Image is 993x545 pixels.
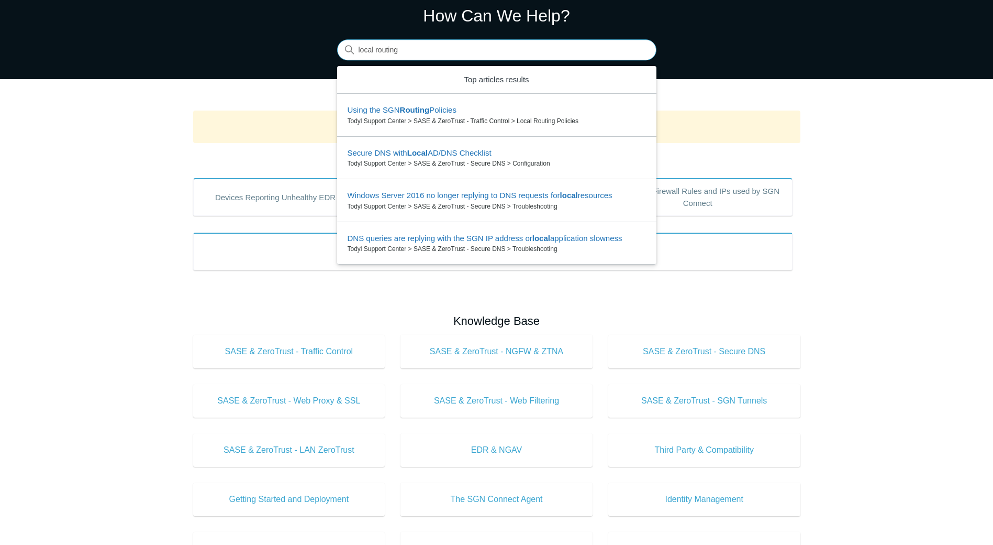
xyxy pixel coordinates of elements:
zd-autocomplete-breadcrumbs-multibrand: Todyl Support Center > SASE & ZeroTrust - Secure DNS > Troubleshooting [348,244,646,254]
span: SASE & ZeroTrust - Secure DNS [624,345,785,358]
zd-autocomplete-header: Top articles results [337,66,656,94]
a: The SGN Connect Agent [400,483,593,516]
span: The SGN Connect Agent [416,493,577,506]
a: Outbound Firewall Rules and IPs used by SGN Connect [603,178,793,216]
a: Devices Reporting Unhealthy EDR States [193,178,383,216]
a: SASE & ZeroTrust - NGFW & ZTNA [400,335,593,368]
a: Third Party & Compatibility [608,433,800,467]
span: SASE & ZeroTrust - LAN ZeroTrust [209,444,370,456]
span: SASE & ZeroTrust - Traffic Control [209,345,370,358]
a: Identity Management [608,483,800,516]
zd-autocomplete-title-multibrand: Suggested result 4 DNS queries are replying with the SGN IP address or local application slowness [348,234,622,245]
a: EDR & NGAV [400,433,593,467]
zd-autocomplete-title-multibrand: Suggested result 3 Windows Server 2016 no longer replying to DNS requests for local resources [348,191,612,202]
zd-autocomplete-breadcrumbs-multibrand: Todyl Support Center > SASE & ZeroTrust - Traffic Control > Local Routing Policies [348,116,646,126]
a: SASE & ZeroTrust - Web Filtering [400,384,593,418]
em: local [532,234,550,243]
zd-autocomplete-breadcrumbs-multibrand: Todyl Support Center > SASE & ZeroTrust - Secure DNS > Troubleshooting [348,202,646,211]
zd-autocomplete-title-multibrand: Suggested result 1 Using the SGN Routing Policies [348,105,456,116]
em: local [560,191,578,200]
span: Identity Management [624,493,785,506]
span: Third Party & Compatibility [624,444,785,456]
a: Getting Started and Deployment [193,483,385,516]
span: SASE & ZeroTrust - NGFW & ZTNA [416,345,577,358]
em: Routing [400,105,430,114]
h1: How Can We Help? [337,3,656,28]
span: Getting Started and Deployment [209,493,370,506]
a: SASE & ZeroTrust - LAN ZeroTrust [193,433,385,467]
span: SASE & ZeroTrust - Web Filtering [416,395,577,407]
span: SASE & ZeroTrust - Web Proxy & SSL [209,395,370,407]
a: SASE & ZeroTrust - Traffic Control [193,335,385,368]
zd-autocomplete-breadcrumbs-multibrand: Todyl Support Center > SASE & ZeroTrust - Secure DNS > Configuration [348,159,646,168]
zd-autocomplete-title-multibrand: Suggested result 2 Secure DNS with Local AD/DNS Checklist [348,148,492,159]
h2: Knowledge Base [193,312,800,330]
a: SASE & ZeroTrust - Web Proxy & SSL [193,384,385,418]
a: SASE & ZeroTrust - Secure DNS [608,335,800,368]
span: EDR & NGAV [416,444,577,456]
em: Local [407,148,428,157]
a: Product Updates [193,233,793,270]
a: SASE & ZeroTrust - SGN Tunnels [608,384,800,418]
h2: Popular Articles [193,151,800,169]
span: SASE & ZeroTrust - SGN Tunnels [624,395,785,407]
input: Search [337,40,656,61]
